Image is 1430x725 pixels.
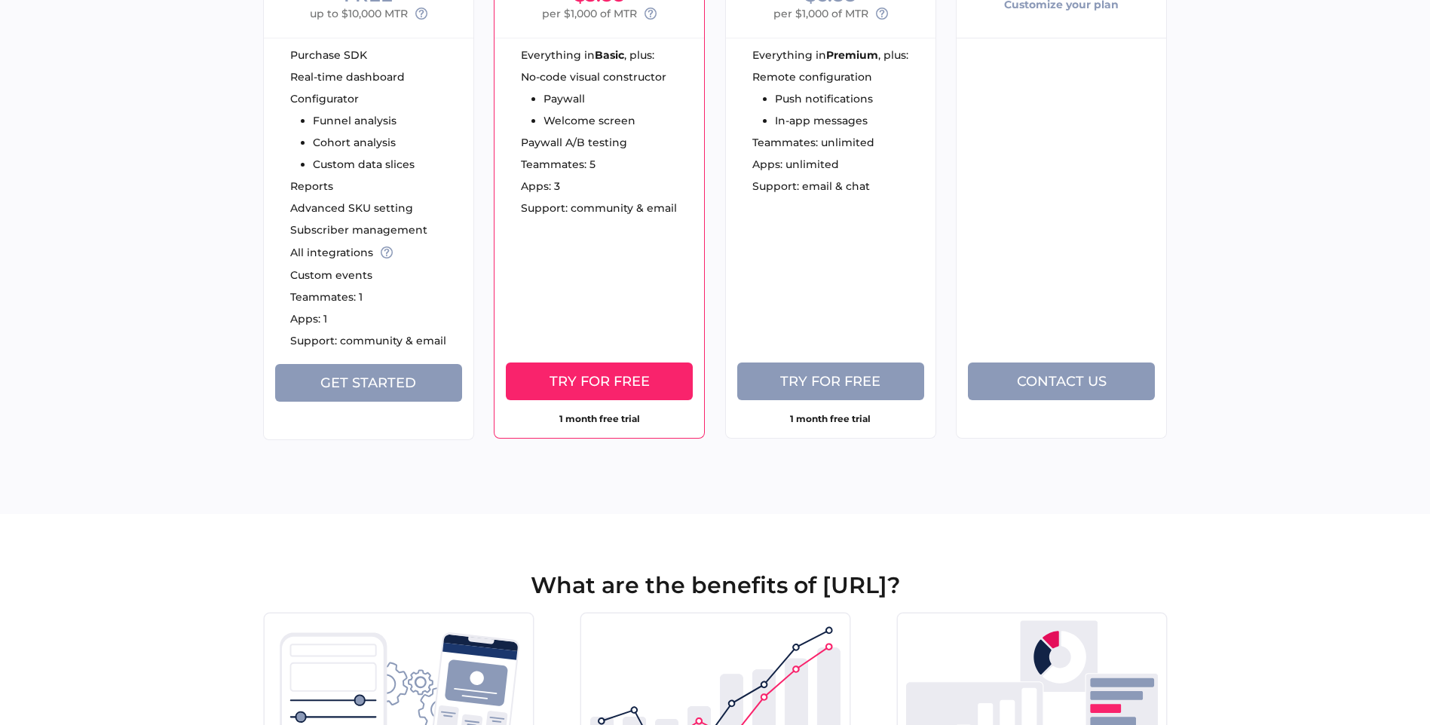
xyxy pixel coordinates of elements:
[506,362,693,400] button: Try for free
[595,50,624,60] strong: Basic
[790,413,871,424] strong: 1 month free trial
[752,137,874,148] span: Teammates: unlimited
[290,72,405,82] span: Real-time dashboard
[775,115,873,126] li: In-app messages
[290,93,415,170] ul: Configurator
[773,5,868,23] span: per $1,000 of MTR
[752,50,935,60] div: Everything in , plus:
[521,50,704,60] div: Everything in , plus:
[290,50,367,60] span: Purchase SDK
[521,72,666,126] ul: No-code visual constructor
[521,203,677,213] span: Support: community & email
[559,413,640,424] strong: 1 month free trial
[737,362,924,400] button: Try for free
[752,72,873,126] ul: Remote configuration
[542,5,637,23] span: per $1,000 of MTR
[968,362,1155,400] button: Contact us
[752,159,839,170] span: Apps: unlimited
[313,115,415,126] li: Funnel analysis
[290,314,327,324] span: Apps: 1
[826,50,878,60] strong: Premium
[313,159,415,170] li: Custom data slices
[290,181,333,191] span: Reports
[544,93,666,104] li: Paywall
[290,270,372,280] span: Custom events
[544,115,666,126] li: Welcome screen
[320,375,416,391] span: Get Started
[775,93,873,104] li: Push notifications
[275,364,462,402] button: Get Started
[290,292,363,302] span: Teammates: 1
[290,203,413,213] span: Advanced SKU setting
[521,181,560,191] span: Apps: 3
[290,225,427,235] span: Subscriber management
[310,5,408,23] span: up to $10,000 MTR
[521,137,627,148] span: Paywall A/B testing
[313,137,415,148] li: Cohort analysis
[290,335,446,346] span: Support: community & email
[550,373,650,390] span: Try for free
[752,181,870,191] span: Support: email & chat
[780,373,880,390] span: Try for free
[521,159,596,170] span: Teammates: 5
[290,247,373,258] span: All integrations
